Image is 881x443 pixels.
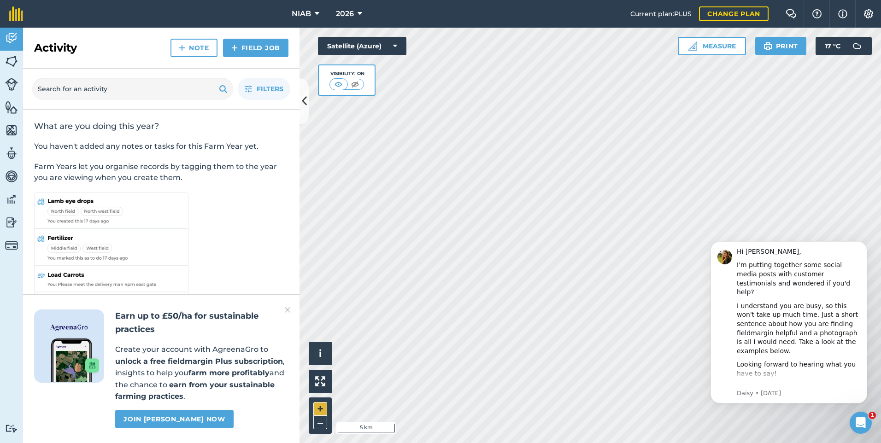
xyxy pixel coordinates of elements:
img: svg+xml;base64,PHN2ZyB4bWxucz0iaHR0cDovL3d3dy53My5vcmcvMjAwMC9zdmciIHdpZHRoPSIxOSIgaGVpZ2h0PSIyNC... [219,83,228,94]
iframe: Intercom notifications message [697,230,881,438]
button: Measure [678,37,746,55]
button: Satellite (Azure) [318,37,406,55]
img: svg+xml;base64,PHN2ZyB4bWxucz0iaHR0cDovL3d3dy53My5vcmcvMjAwMC9zdmciIHdpZHRoPSI1NiIgaGVpZ2h0PSI2MC... [5,100,18,114]
a: Note [170,39,217,57]
button: Print [755,37,807,55]
h2: Activity [34,41,77,55]
img: svg+xml;base64,PHN2ZyB4bWxucz0iaHR0cDovL3d3dy53My5vcmcvMjAwMC9zdmciIHdpZHRoPSIxNCIgaGVpZ2h0PSIyNC... [179,42,185,53]
span: 1 [869,412,876,419]
div: Visibility: On [329,70,364,77]
img: svg+xml;base64,PHN2ZyB4bWxucz0iaHR0cDovL3d3dy53My5vcmcvMjAwMC9zdmciIHdpZHRoPSI1NiIgaGVpZ2h0PSI2MC... [5,54,18,68]
img: svg+xml;base64,PD94bWwgdmVyc2lvbj0iMS4wIiBlbmNvZGluZz0idXRmLTgiPz4KPCEtLSBHZW5lcmF0b3I6IEFkb2JlIE... [848,37,866,55]
img: svg+xml;base64,PHN2ZyB4bWxucz0iaHR0cDovL3d3dy53My5vcmcvMjAwMC9zdmciIHdpZHRoPSI1NiIgaGVpZ2h0PSI2MC... [5,123,18,137]
h2: What are you doing this year? [34,121,288,132]
img: svg+xml;base64,PD94bWwgdmVyc2lvbj0iMS4wIiBlbmNvZGluZz0idXRmLTgiPz4KPCEtLSBHZW5lcmF0b3I6IEFkb2JlIE... [5,146,18,160]
iframe: Intercom live chat [850,412,872,434]
a: Join [PERSON_NAME] now [115,410,233,428]
strong: unlock a free fieldmargin Plus subscription [115,357,283,366]
button: + [313,402,327,416]
img: svg+xml;base64,PD94bWwgdmVyc2lvbj0iMS4wIiBlbmNvZGluZz0idXRmLTgiPz4KPCEtLSBHZW5lcmF0b3I6IEFkb2JlIE... [5,239,18,252]
img: svg+xml;base64,PD94bWwgdmVyc2lvbj0iMS4wIiBlbmNvZGluZz0idXRmLTgiPz4KPCEtLSBHZW5lcmF0b3I6IEFkb2JlIE... [5,31,18,45]
a: Change plan [699,6,769,21]
img: svg+xml;base64,PD94bWwgdmVyc2lvbj0iMS4wIiBlbmNvZGluZz0idXRmLTgiPz4KPCEtLSBHZW5lcmF0b3I6IEFkb2JlIE... [5,216,18,229]
strong: farm more profitably [188,368,270,377]
button: i [309,342,332,365]
img: Four arrows, one pointing top left, one top right, one bottom right and the last bottom left [315,376,325,386]
p: Create your account with AgreenaGro to , insights to help you and the chance to . [115,344,288,402]
span: NIAB [292,8,311,19]
img: fieldmargin Logo [9,6,23,21]
img: svg+xml;base64,PHN2ZyB4bWxucz0iaHR0cDovL3d3dy53My5vcmcvMjAwMC9zdmciIHdpZHRoPSI1MCIgaGVpZ2h0PSI0MC... [333,80,344,89]
p: Farm Years let you organise records by tagging them to the year you are viewing when you create t... [34,161,288,183]
img: svg+xml;base64,PHN2ZyB4bWxucz0iaHR0cDovL3d3dy53My5vcmcvMjAwMC9zdmciIHdpZHRoPSI1MCIgaGVpZ2h0PSI0MC... [349,80,361,89]
span: Current plan : PLUS [630,9,692,19]
button: – [313,416,327,429]
img: svg+xml;base64,PHN2ZyB4bWxucz0iaHR0cDovL3d3dy53My5vcmcvMjAwMC9zdmciIHdpZHRoPSIyMiIgaGVpZ2h0PSIzMC... [285,304,290,315]
a: Field Job [223,39,288,57]
span: 17 ° C [825,37,840,55]
img: A question mark icon [811,9,822,18]
button: 17 °C [816,37,872,55]
input: Search for an activity [32,78,233,100]
img: Screenshot of the Gro app [51,338,99,382]
p: You haven't added any notes or tasks for this Farm Year yet. [34,141,288,152]
button: Filters [238,78,290,100]
img: A cog icon [863,9,874,18]
span: i [319,348,322,359]
span: Filters [257,84,283,94]
img: svg+xml;base64,PD94bWwgdmVyc2lvbj0iMS4wIiBlbmNvZGluZz0idXRmLTgiPz4KPCEtLSBHZW5lcmF0b3I6IEFkb2JlIE... [5,424,18,433]
h2: Earn up to £50/ha for sustainable practices [115,309,288,336]
img: svg+xml;base64,PHN2ZyB4bWxucz0iaHR0cDovL3d3dy53My5vcmcvMjAwMC9zdmciIHdpZHRoPSIxNCIgaGVpZ2h0PSIyNC... [231,42,238,53]
img: Two speech bubbles overlapping with the left bubble in the forefront [786,9,797,18]
img: svg+xml;base64,PHN2ZyB4bWxucz0iaHR0cDovL3d3dy53My5vcmcvMjAwMC9zdmciIHdpZHRoPSIxNyIgaGVpZ2h0PSIxNy... [838,8,847,19]
img: svg+xml;base64,PHN2ZyB4bWxucz0iaHR0cDovL3d3dy53My5vcmcvMjAwMC9zdmciIHdpZHRoPSIxOSIgaGVpZ2h0PSIyNC... [764,41,772,52]
strong: earn from your sustainable farming practices [115,380,275,401]
img: Ruler icon [688,41,697,51]
span: 2026 [336,8,354,19]
img: svg+xml;base64,PD94bWwgdmVyc2lvbj0iMS4wIiBlbmNvZGluZz0idXRmLTgiPz4KPCEtLSBHZW5lcmF0b3I6IEFkb2JlIE... [5,192,18,206]
img: svg+xml;base64,PD94bWwgdmVyc2lvbj0iMS4wIiBlbmNvZGluZz0idXRmLTgiPz4KPCEtLSBHZW5lcmF0b3I6IEFkb2JlIE... [5,78,18,91]
img: svg+xml;base64,PD94bWwgdmVyc2lvbj0iMS4wIiBlbmNvZGluZz0idXRmLTgiPz4KPCEtLSBHZW5lcmF0b3I6IEFkb2JlIE... [5,169,18,183]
